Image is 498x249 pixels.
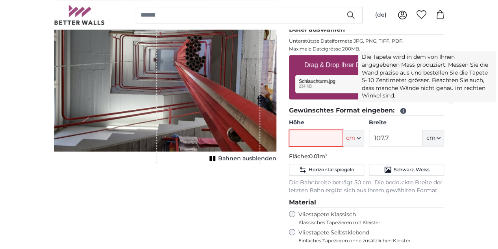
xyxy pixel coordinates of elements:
p: Fläche: [289,153,444,161]
button: (de) [369,8,393,22]
span: Schwarz-Weiss [393,167,429,173]
label: Höhe [289,119,364,127]
label: Vliestapete Selbstklebend [298,229,444,244]
p: Maximale Dateigrösse 200MB. [289,46,444,52]
button: Schwarz-Weiss [369,164,444,176]
legend: Datei auswählen [289,25,444,35]
img: Betterwalls [54,5,105,25]
p: Unterstützte Dateiformate JPG, PNG, TIFF, PDF. [289,38,444,44]
span: cm [346,134,355,142]
u: Durchsuchen [392,62,429,68]
label: Drag & Drop Ihrer Dateien oder [301,57,432,73]
button: Horizontal spiegeln [289,164,364,176]
span: Horizontal spiegeln [308,167,354,173]
legend: Gewünschtes Format eingeben: [289,106,444,116]
label: Vliestapete Klassisch [298,211,438,226]
button: cm [343,130,364,146]
span: Einfaches Tapezieren ohne zusätzlichen Kleister [298,238,444,244]
button: cm [423,130,444,146]
span: 0.01m² [309,153,328,160]
label: Breite [369,119,444,127]
span: Klassisches Tapezieren mit Kleister [298,219,438,226]
span: cm [426,134,435,142]
p: Die Bahnbreite beträgt 50 cm. Die bedruckte Breite der letzten Bahn ergibt sich aus Ihrem gewählt... [289,179,444,195]
legend: Material [289,198,444,208]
